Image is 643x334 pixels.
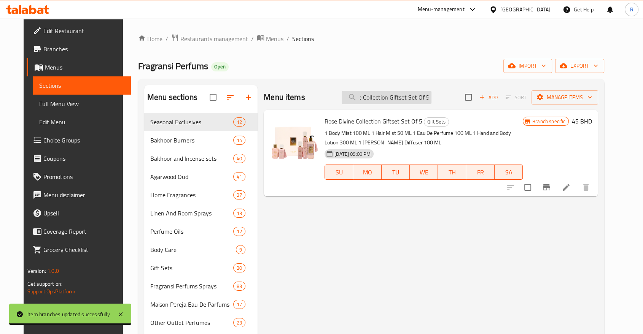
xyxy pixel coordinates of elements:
img: Rose Divine Collection Giftset Set Of 5 [270,116,318,165]
span: 83 [234,283,245,290]
button: Add section [239,88,258,106]
a: Choice Groups [27,131,131,149]
span: 20 [234,264,245,272]
div: items [233,190,245,199]
div: Menu-management [418,5,465,14]
button: SA [495,165,523,180]
span: Linen And Room Sprays [150,209,233,218]
span: Agarwood Oud [150,172,233,181]
div: Maison Pereja Eau De Parfums [150,300,233,309]
span: Other Outlet Perfumes [150,318,233,327]
div: Bakhoor and Incense sets40 [144,149,258,168]
span: WE [413,167,435,178]
p: 1 Body Mist 100 ML 1 Hair Mist 50 ML 1 Eau De Perfume 100 ML 1 Hand and Body Lotion 300 ML 1 [PER... [325,128,523,147]
span: Bakhoor and Incense sets [150,154,233,163]
span: Rose Divine Collection Giftset Set Of 5 [325,116,422,127]
button: TH [438,165,466,180]
div: Linen And Room Sprays13 [144,204,258,222]
span: Manage items [538,93,592,102]
span: TU [385,167,407,178]
button: TU [382,165,410,180]
a: Branches [27,40,131,58]
div: Other Outlet Perfumes23 [144,313,258,332]
div: items [233,117,245,127]
div: items [233,227,245,236]
a: Menus [257,34,283,44]
span: Upsell [43,209,125,218]
div: Bakhoor Burners14 [144,131,258,149]
span: 23 [234,319,245,326]
div: [GEOGRAPHIC_DATA] [500,5,551,14]
button: MO [353,165,381,180]
span: 13 [234,210,245,217]
span: export [561,61,598,71]
span: Full Menu View [39,99,125,108]
h2: Menu sections [147,92,197,103]
li: / [251,34,254,43]
span: Gift Sets [150,263,233,272]
h6: 45 BHD [572,116,592,127]
span: Seasonal Exclusives [150,117,233,127]
div: items [233,300,245,309]
div: Open [211,62,229,71]
button: delete [577,178,595,196]
input: search [342,91,431,104]
span: 41 [234,173,245,180]
div: Gift Sets20 [144,259,258,277]
span: Version: [27,266,46,276]
span: Coverage Report [43,227,125,236]
div: items [233,282,245,291]
div: items [233,154,245,163]
span: Promotions [43,172,125,181]
span: Edit Restaurant [43,26,125,35]
a: Restaurants management [171,34,248,44]
div: Home Fragrances [150,190,233,199]
a: Promotions [27,168,131,186]
span: Edit Menu [39,117,125,127]
span: Fragransi Perfums Sprays [150,282,233,291]
span: MO [356,167,378,178]
span: SA [498,167,520,178]
span: Bakhoor Burners [150,136,233,145]
span: Select to update [520,179,536,195]
button: Branch-specific-item [537,178,555,196]
span: 12 [234,119,245,126]
div: Perfume Oils12 [144,222,258,241]
button: Manage items [532,90,598,104]
span: 14 [234,137,245,144]
div: Body Care9 [144,241,258,259]
a: Home [138,34,162,43]
span: Restaurants management [180,34,248,43]
span: Gift Sets [424,117,449,126]
a: Menu disclaimer [27,186,131,204]
span: Menus [266,34,283,43]
a: Coverage Report [27,222,131,241]
div: Maison Pereja Eau De Parfums17 [144,295,258,313]
span: Grocery Checklist [43,245,125,254]
span: FR [469,167,491,178]
div: Gift Sets [424,117,449,127]
span: Coupons [43,154,125,163]
a: Upsell [27,204,131,222]
span: 17 [234,301,245,308]
button: FR [466,165,494,180]
a: Edit menu item [562,183,571,192]
div: Fragransi Perfums Sprays83 [144,277,258,295]
span: Body Care [150,245,236,254]
a: Edit Menu [33,113,131,131]
li: / [166,34,168,43]
nav: breadcrumb [138,34,604,44]
a: Edit Restaurant [27,22,131,40]
span: Choice Groups [43,136,125,145]
span: R [630,5,633,14]
a: Sections [33,76,131,95]
div: Item branches updated successfully [27,310,110,318]
span: Add [478,93,499,102]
